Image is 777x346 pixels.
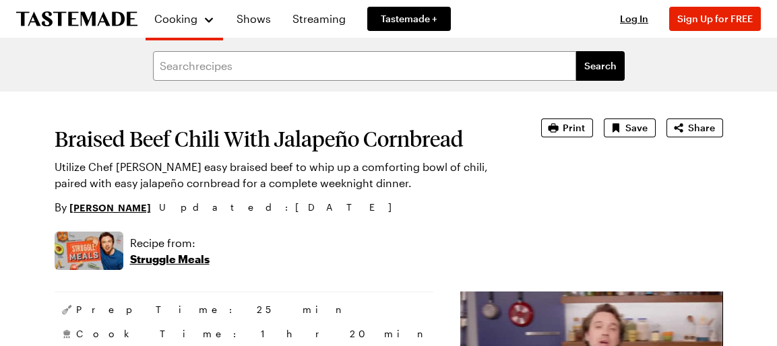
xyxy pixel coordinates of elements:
[159,200,405,215] span: Updated : [DATE]
[604,118,656,137] button: Save recipe
[55,232,123,270] img: Show where recipe is used
[76,327,428,341] span: Cook Time: 1 hr 20 min
[16,11,137,27] a: To Tastemade Home Page
[677,13,753,24] span: Sign Up for FREE
[69,200,151,215] a: [PERSON_NAME]
[669,7,761,31] button: Sign Up for FREE
[607,12,661,26] button: Log In
[563,121,585,135] span: Print
[130,235,210,267] a: Recipe from:Struggle Meals
[55,127,503,151] h1: Braised Beef Chili With Jalapeño Cornbread
[541,118,593,137] button: Print
[154,12,197,25] span: Cooking
[625,121,648,135] span: Save
[576,51,625,81] button: filters
[620,13,648,24] span: Log In
[584,59,617,73] span: Search
[666,118,723,137] button: Share
[55,159,503,191] p: Utilize Chef [PERSON_NAME] easy braised beef to whip up a comforting bowl of chili, paired with e...
[367,7,451,31] a: Tastemade +
[381,12,437,26] span: Tastemade +
[130,251,210,267] p: Struggle Meals
[154,5,215,32] button: Cooking
[55,199,151,215] p: By
[130,235,210,251] p: Recipe from:
[688,121,715,135] span: Share
[76,303,346,316] span: Prep Time: 25 min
